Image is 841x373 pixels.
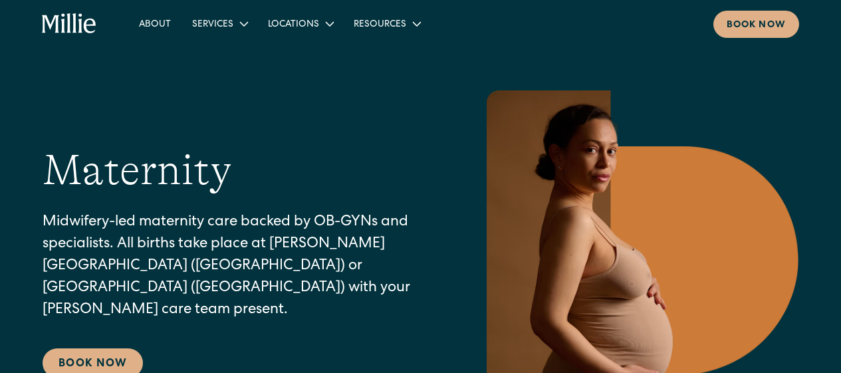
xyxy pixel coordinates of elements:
p: Midwifery-led maternity care backed by OB-GYNs and specialists. All births take place at [PERSON_... [43,212,426,322]
div: Resources [343,13,430,35]
div: Services [181,13,257,35]
a: home [42,13,96,35]
div: Services [192,18,233,32]
a: Book now [713,11,799,38]
h1: Maternity [43,145,231,196]
div: Locations [257,13,343,35]
div: Locations [268,18,319,32]
div: Book now [727,19,786,33]
a: About [128,13,181,35]
div: Resources [354,18,406,32]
